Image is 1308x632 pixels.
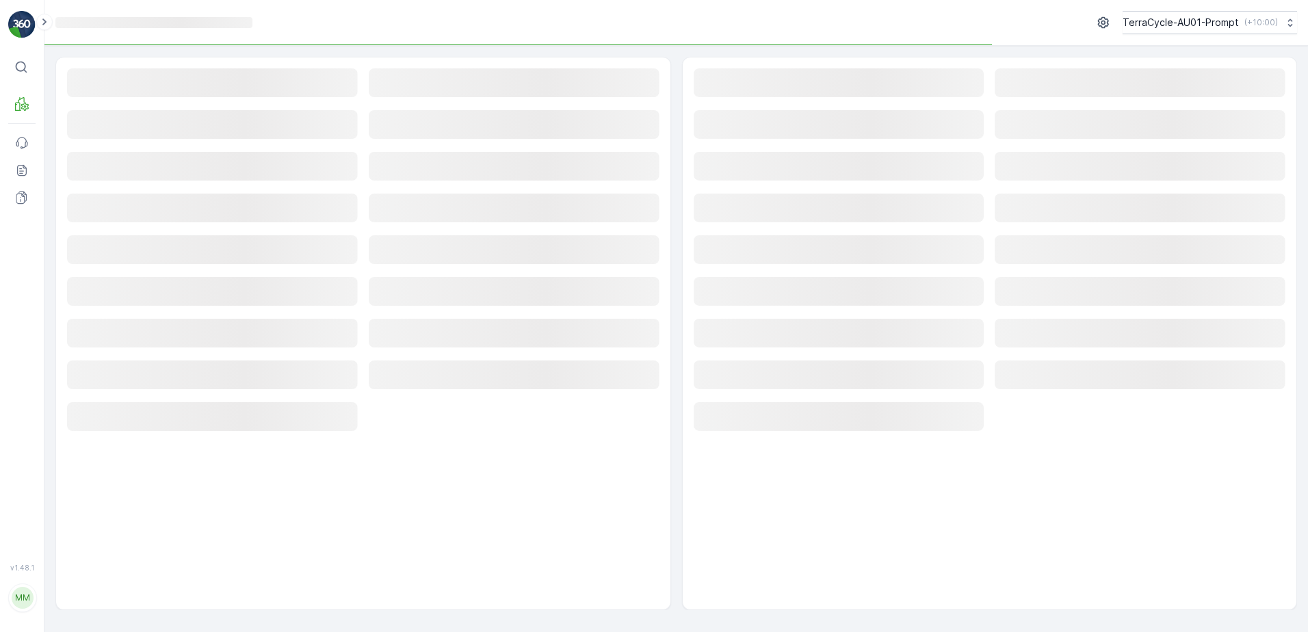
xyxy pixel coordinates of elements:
button: MM [8,575,36,621]
button: TerraCycle-AU01-Prompt(+10:00) [1123,11,1297,34]
div: MM [12,587,34,609]
p: TerraCycle-AU01-Prompt [1123,16,1239,29]
span: v 1.48.1 [8,564,36,572]
p: ( +10:00 ) [1244,17,1278,28]
img: logo [8,11,36,38]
